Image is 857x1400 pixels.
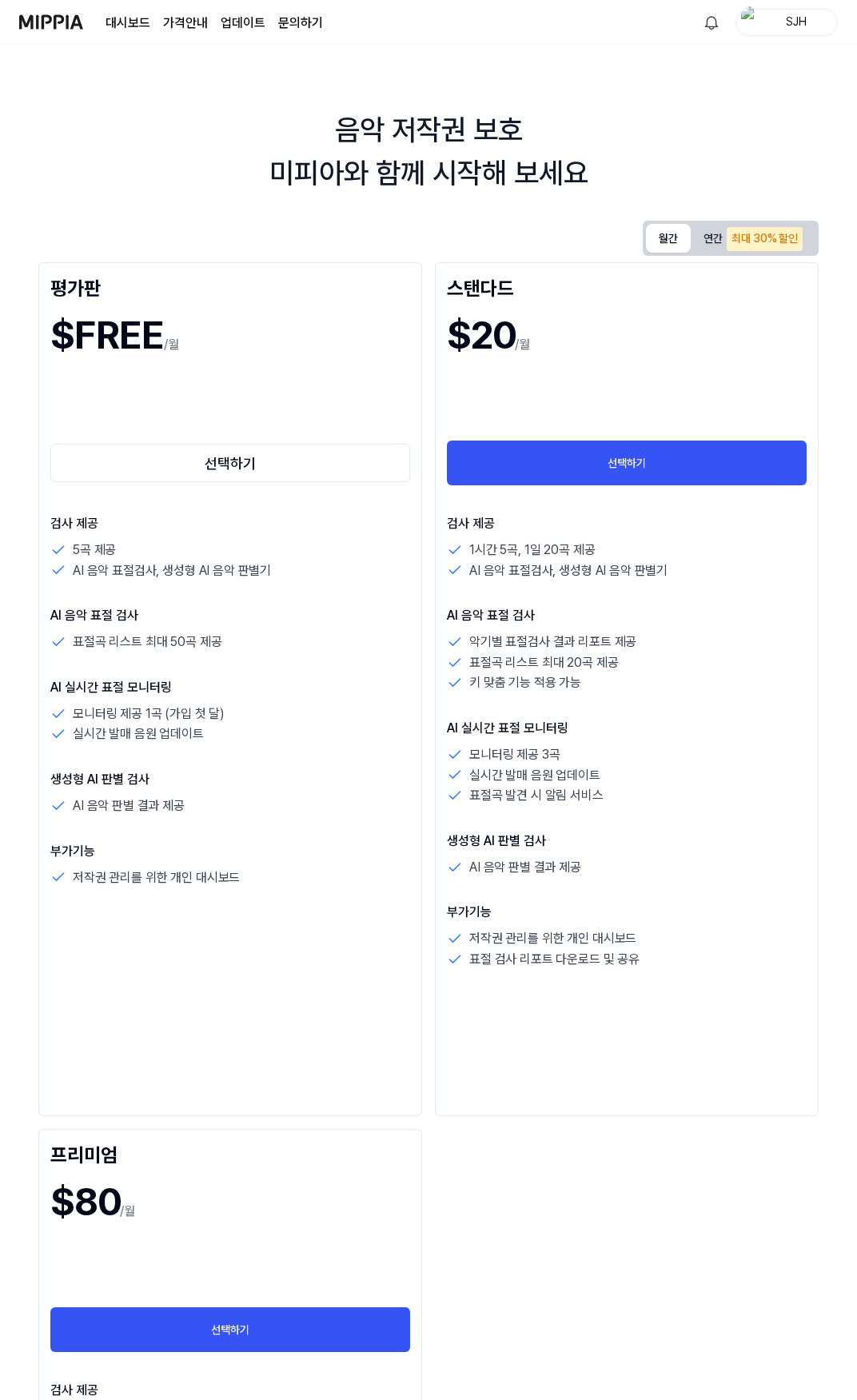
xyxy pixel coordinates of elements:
[50,444,410,482] button: 선택하기
[50,514,410,533] p: 검사 제공
[469,560,668,581] p: AI 음악 표절검사, 생성형 AI 음악 판별기
[469,672,581,693] p: 키 맞춤 기능 적용 가능
[50,306,164,364] h1: $FREE
[50,1141,410,1167] div: 프리미엄
[50,1173,120,1230] h1: $80
[106,14,150,33] a: 대시보드
[469,765,600,786] p: 실시간 발매 음원 업데이트
[73,560,271,581] p: AI 음악 표절검사, 생성형 AI 음악 판별기
[50,441,410,485] a: 선택하기
[515,335,530,354] p: /월
[646,224,691,253] button: 월간
[73,724,204,744] p: 실시간 발매 음원 업데이트
[447,274,807,300] div: 스탠다드
[163,14,208,33] button: 가격안내
[469,857,581,878] p: AI 음악 판별 결과 제공
[278,14,323,33] a: 문의하기
[447,441,807,485] button: 선택하기
[221,14,265,33] a: 업데이트
[447,719,807,738] p: AI 실시간 표절 모니터링
[50,606,410,625] p: AI 음악 표절 검사
[727,227,803,251] div: 최대 30% 할인
[164,335,179,354] p: /월
[765,13,827,30] div: SJH
[469,928,636,949] p: 저작권 관리를 위한 개인 대시보드
[50,842,410,861] p: 부가기능
[447,903,807,922] p: 부가기능
[50,770,410,789] p: 생성형 AI 판별 검사
[447,514,807,533] p: 검사 제공
[735,9,838,36] button: profileSJH
[469,744,560,765] p: 모니터링 제공 3곡
[50,274,410,300] div: 평가판
[50,678,410,697] p: AI 실시간 표절 모니터링
[50,1381,410,1400] p: 검사 제공
[73,796,185,816] p: AI 음악 판별 결과 제공
[469,785,604,806] p: 표절곡 발견 시 알림 서비스
[702,13,721,32] img: 알림
[73,868,240,888] p: 저작권 관리를 위한 개인 대시보드
[469,949,640,970] p: 표절 검사 리포트 다운로드 및 공유
[691,222,815,255] button: 연간
[73,540,116,560] p: 5곡 제공
[469,652,618,673] p: 표절곡 리스트 최대 20곡 제공
[120,1202,135,1221] p: /월
[447,832,807,851] p: 생성형 AI 판별 검사
[741,6,760,38] img: profile
[469,540,595,560] p: 1시간 5곡, 1일 20곡 제공
[73,632,221,652] p: 표절곡 리스트 최대 50곡 제공
[447,306,515,364] h1: $20
[50,1307,410,1352] button: 선택하기
[73,704,225,724] p: 모니터링 제공 1곡 (가입 첫 달)
[469,632,636,652] p: 악기별 표절검사 결과 리포트 제공
[447,606,807,625] p: AI 음악 표절 검사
